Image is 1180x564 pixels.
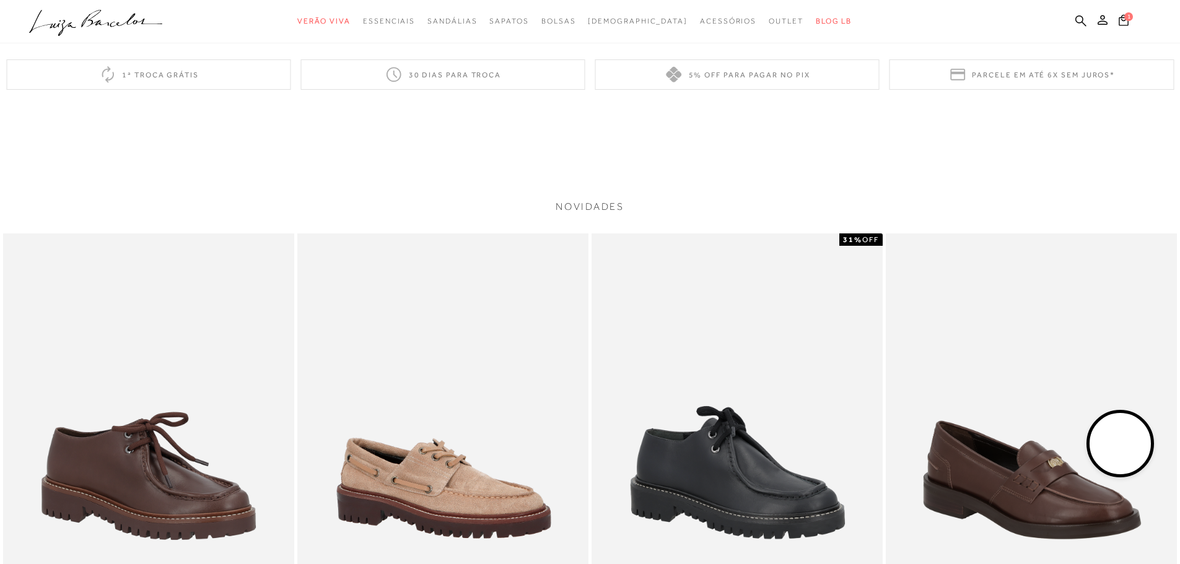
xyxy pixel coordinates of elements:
[1124,12,1133,21] span: 1
[862,235,879,244] span: OFF
[1115,14,1132,30] button: 1
[297,10,351,33] a: categoryNavScreenReaderText
[700,10,756,33] a: categoryNavScreenReaderText
[427,17,477,25] span: Sandálias
[297,17,351,25] span: Verão Viva
[843,235,862,244] strong: 31%
[363,10,415,33] a: categoryNavScreenReaderText
[427,10,477,33] a: categoryNavScreenReaderText
[363,17,415,25] span: Essenciais
[489,17,528,25] span: Sapatos
[889,59,1174,90] div: Parcele em até 6x sem juros*
[769,17,803,25] span: Outlet
[700,17,756,25] span: Acessórios
[6,59,291,90] div: 1ª troca grátis
[300,59,585,90] div: 30 dias para troca
[588,17,688,25] span: [DEMOGRAPHIC_DATA]
[489,10,528,33] a: categoryNavScreenReaderText
[541,17,576,25] span: Bolsas
[816,17,852,25] span: BLOG LB
[816,10,852,33] a: BLOG LB
[541,10,576,33] a: categoryNavScreenReaderText
[769,10,803,33] a: categoryNavScreenReaderText
[595,59,880,90] div: 5% off para pagar no PIX
[588,10,688,33] a: noSubCategoriesText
